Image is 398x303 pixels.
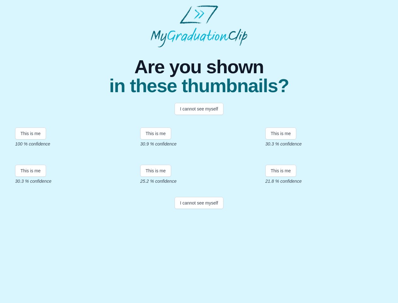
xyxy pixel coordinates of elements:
p: 30.3 % confidence [265,141,383,147]
button: This is me [15,128,46,140]
p: 30.9 % confidence [140,141,258,147]
button: This is me [140,128,171,140]
img: MyGraduationClip [151,5,248,47]
p: 100 % confidence [15,141,133,147]
span: Are you shown [109,57,289,76]
p: 30.3 % confidence [15,178,133,184]
p: 21.8 % confidence [265,178,383,184]
p: 25.2 % confidence [140,178,258,184]
button: This is me [265,165,296,177]
button: This is me [265,128,296,140]
button: I cannot see myself [175,103,223,115]
span: in these thumbnails? [109,76,289,95]
button: This is me [15,165,46,177]
button: I cannot see myself [175,197,223,209]
button: This is me [140,165,171,177]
